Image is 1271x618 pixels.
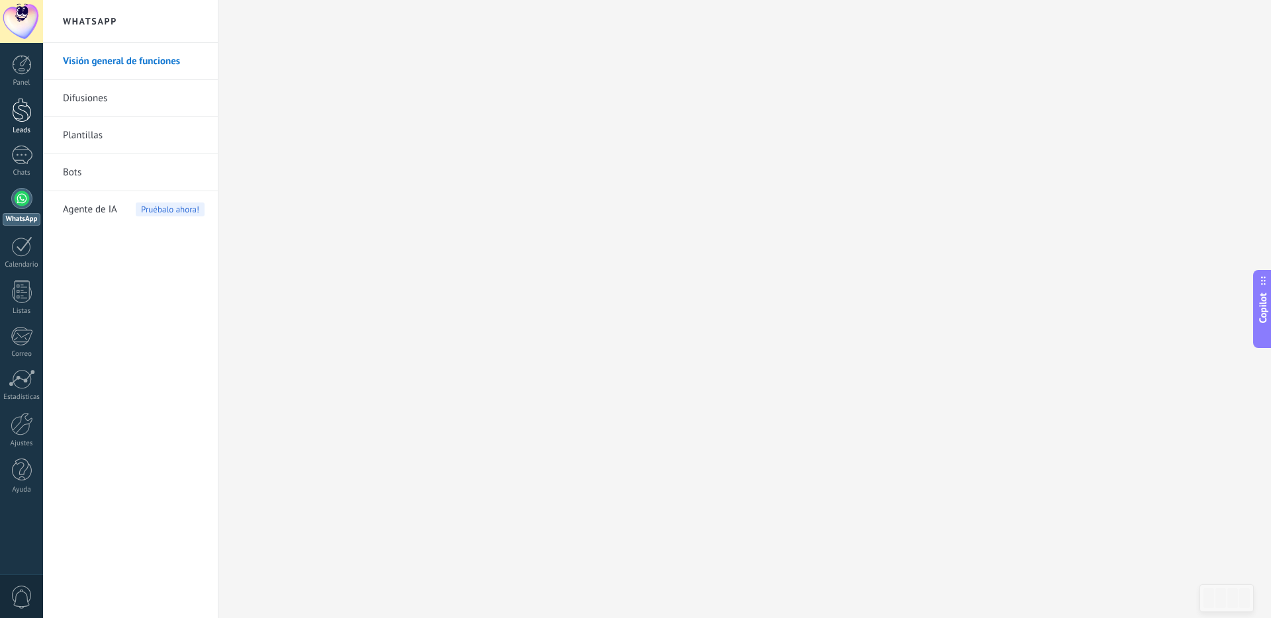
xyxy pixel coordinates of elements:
a: Agente de IAPruébalo ahora! [63,191,205,228]
li: Plantillas [43,117,218,154]
div: Calendario [3,261,41,269]
span: Pruébalo ahora! [136,202,205,216]
div: Chats [3,169,41,177]
li: Bots [43,154,218,191]
div: Correo [3,350,41,359]
li: Difusiones [43,80,218,117]
div: Listas [3,307,41,316]
li: Agente de IA [43,191,218,228]
div: Leads [3,126,41,135]
span: Agente de IA [63,191,117,228]
span: Copilot [1256,293,1270,324]
a: Visión general de funciones [63,43,205,80]
div: Ayuda [3,486,41,494]
a: Plantillas [63,117,205,154]
div: Ajustes [3,439,41,448]
a: Difusiones [63,80,205,117]
div: Panel [3,79,41,87]
li: Visión general de funciones [43,43,218,80]
div: Estadísticas [3,393,41,402]
a: Bots [63,154,205,191]
div: WhatsApp [3,213,40,226]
